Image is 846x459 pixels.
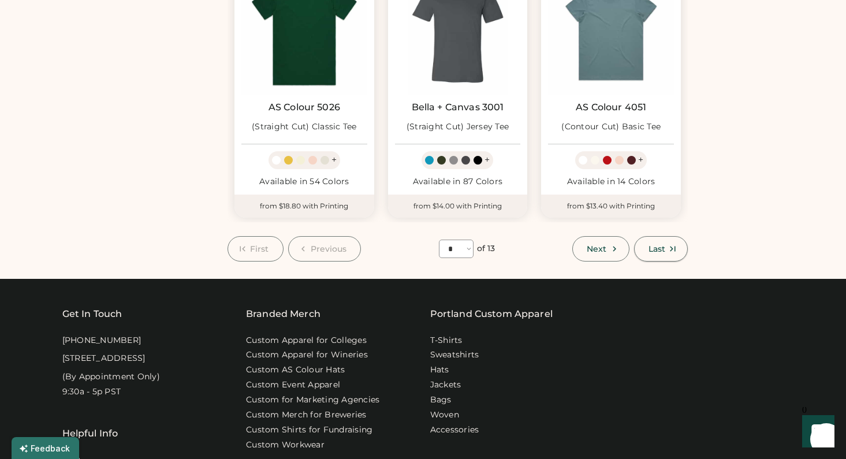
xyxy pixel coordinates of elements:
[649,245,665,253] span: Last
[430,364,449,376] a: Hats
[62,371,160,383] div: (By Appointment Only)
[412,102,504,113] a: Bella + Canvas 3001
[548,176,674,188] div: Available in 14 Colors
[791,407,841,457] iframe: Front Chat
[246,307,320,321] div: Branded Merch
[246,379,340,391] a: Custom Event Apparel
[228,236,284,262] button: First
[430,349,479,361] a: Sweatshirts
[331,154,337,166] div: +
[430,307,553,321] a: Portland Custom Apparel
[252,121,357,133] div: (Straight Cut) Classic Tee
[477,243,495,255] div: of 13
[638,154,643,166] div: +
[62,307,122,321] div: Get In Touch
[430,409,459,421] a: Woven
[430,424,479,436] a: Accessories
[241,176,367,188] div: Available in 54 Colors
[388,195,528,218] div: from $14.00 with Printing
[561,121,661,133] div: (Contour Cut) Basic Tee
[430,335,463,346] a: T-Shirts
[62,353,146,364] div: [STREET_ADDRESS]
[246,349,368,361] a: Custom Apparel for Wineries
[246,424,372,436] a: Custom Shirts for Fundraising
[430,379,461,391] a: Jackets
[250,245,269,253] span: First
[234,195,374,218] div: from $18.80 with Printing
[541,195,681,218] div: from $13.40 with Printing
[246,439,325,451] a: Custom Workwear
[395,176,521,188] div: Available in 87 Colors
[62,335,141,346] div: [PHONE_NUMBER]
[485,154,490,166] div: +
[576,102,646,113] a: AS Colour 4051
[246,364,345,376] a: Custom AS Colour Hats
[246,409,367,421] a: Custom Merch for Breweries
[269,102,340,113] a: AS Colour 5026
[430,394,452,406] a: Bags
[407,121,509,133] div: (Straight Cut) Jersey Tee
[288,236,361,262] button: Previous
[246,335,367,346] a: Custom Apparel for Colleges
[62,386,121,398] div: 9:30a - 5p PST
[587,245,606,253] span: Next
[311,245,347,253] span: Previous
[634,236,688,262] button: Last
[246,394,379,406] a: Custom for Marketing Agencies
[572,236,629,262] button: Next
[62,427,118,441] div: Helpful Info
